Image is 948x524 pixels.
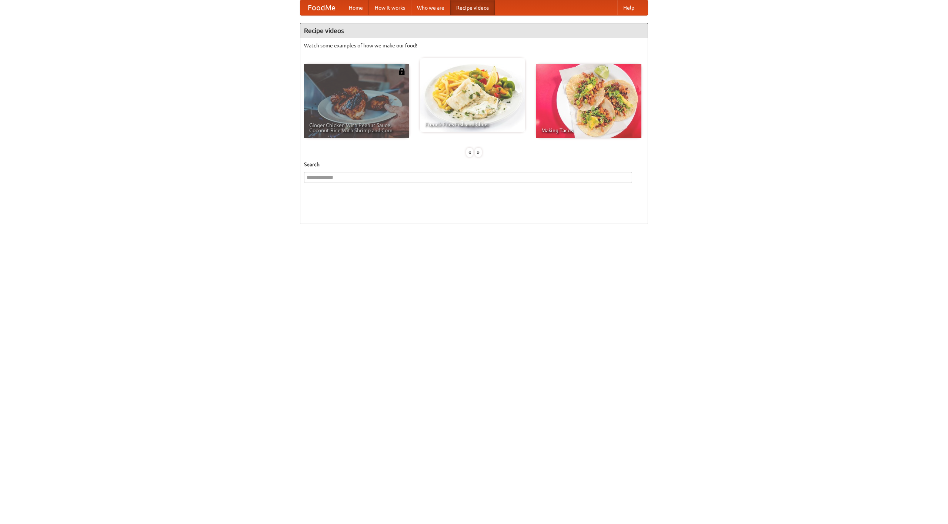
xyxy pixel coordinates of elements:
h4: Recipe videos [300,23,648,38]
p: Watch some examples of how we make our food! [304,42,644,49]
a: FoodMe [300,0,343,15]
h5: Search [304,161,644,168]
span: French Fries Fish and Chips [425,122,520,127]
a: How it works [369,0,411,15]
a: French Fries Fish and Chips [420,58,525,132]
a: Help [617,0,640,15]
div: » [475,148,482,157]
img: 483408.png [398,68,405,75]
span: Making Tacos [541,128,636,133]
a: Recipe videos [450,0,495,15]
a: Home [343,0,369,15]
a: Making Tacos [536,64,641,138]
div: « [466,148,473,157]
a: Who we are [411,0,450,15]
